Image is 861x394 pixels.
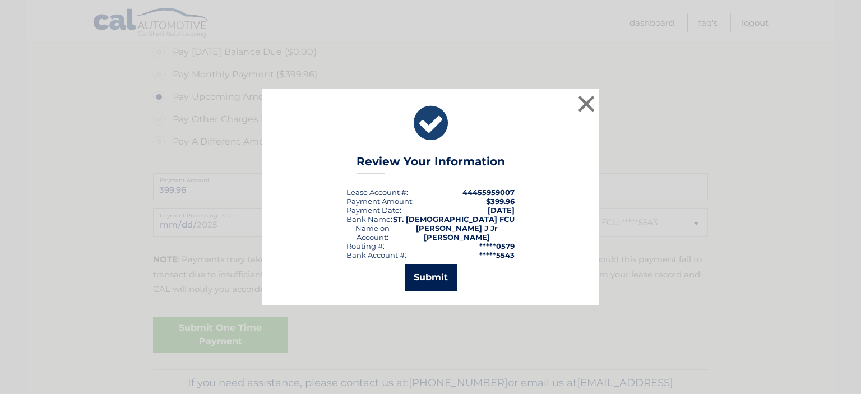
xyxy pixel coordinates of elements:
[575,92,598,115] button: ×
[346,215,392,224] div: Bank Name:
[346,251,406,259] div: Bank Account #:
[393,215,515,224] strong: ST. [DEMOGRAPHIC_DATA] FCU
[488,206,515,215] span: [DATE]
[462,188,515,197] strong: 44455959007
[346,224,399,242] div: Name on Account:
[357,155,505,174] h3: Review Your Information
[486,197,515,206] span: $399.96
[346,206,400,215] span: Payment Date
[416,224,498,242] strong: [PERSON_NAME] J Jr [PERSON_NAME]
[405,264,457,291] button: Submit
[346,197,414,206] div: Payment Amount:
[346,242,385,251] div: Routing #:
[346,206,401,215] div: :
[346,188,408,197] div: Lease Account #:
